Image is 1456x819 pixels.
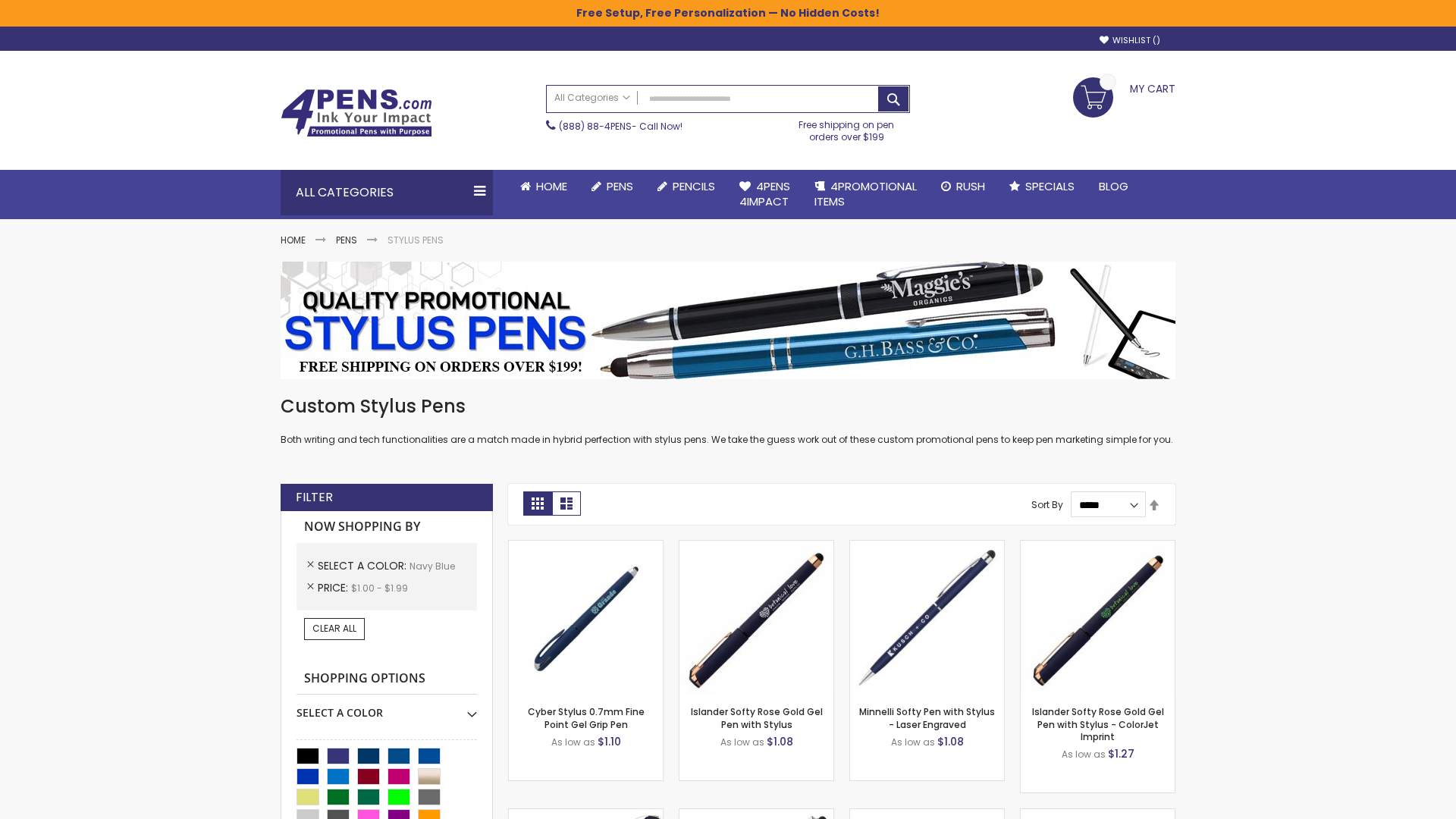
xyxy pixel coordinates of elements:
a: Pens [579,170,645,203]
a: Clear All [304,618,365,639]
strong: Filter [296,489,333,506]
img: Islander Softy Rose Gold Gel Pen with Stylus - ColorJet Imprint-Navy Blue [1021,541,1175,695]
span: 4PROMOTIONAL ITEMS [814,178,917,209]
span: Navy Blue [409,560,455,573]
a: Islander Softy Rose Gold Gel Pen with Stylus - ColorJet Imprint-Navy Blue [1021,540,1175,553]
a: 4Pens4impact [727,170,802,219]
span: Pencils [673,178,715,194]
strong: Grid [523,491,552,516]
img: Cyber Stylus 0.7mm Fine Point Gel Grip Pen-Navy Blue [509,541,663,695]
span: Home [536,178,567,194]
a: Islander Softy Rose Gold Gel Pen with Stylus-Navy Blue [679,540,833,553]
img: 4Pens Custom Pens and Promotional Products [281,89,432,137]
strong: Stylus Pens [388,234,444,246]
a: Minnelli Softy Pen with Stylus - Laser Engraved [859,705,995,730]
div: All Categories [281,170,493,215]
span: Rush [956,178,985,194]
span: $1.08 [937,734,964,749]
a: All Categories [547,86,638,111]
a: Minnelli Softy Pen with Stylus - Laser Engraved-Navy Blue [850,540,1004,553]
a: Cyber Stylus 0.7mm Fine Point Gel Grip Pen-Navy Blue [509,540,663,553]
span: 4Pens 4impact [739,178,790,209]
a: Pencils [645,170,727,203]
a: Rush [929,170,997,203]
a: Islander Softy Rose Gold Gel Pen with Stylus - ColorJet Imprint [1032,705,1164,742]
div: Both writing and tech functionalities are a match made in hybrid perfection with stylus pens. We ... [281,394,1175,447]
span: $1.10 [598,734,621,749]
a: Pens [336,234,357,246]
span: Specials [1025,178,1075,194]
a: Wishlist [1100,35,1160,46]
h1: Custom Stylus Pens [281,394,1175,419]
span: All Categories [554,92,630,104]
span: Blog [1099,178,1128,194]
a: (888) 88-4PENS [559,120,632,133]
img: Minnelli Softy Pen with Stylus - Laser Engraved-Navy Blue [850,541,1004,695]
img: Islander Softy Rose Gold Gel Pen with Stylus-Navy Blue [679,541,833,695]
span: As low as [1062,748,1106,761]
a: Blog [1087,170,1141,203]
span: Select A Color [318,558,409,573]
span: Price [318,580,351,595]
span: Pens [607,178,633,194]
a: 4PROMOTIONALITEMS [802,170,929,219]
span: As low as [720,736,764,748]
a: Islander Softy Rose Gold Gel Pen with Stylus [691,705,823,730]
div: Select A Color [297,695,477,720]
a: Cyber Stylus 0.7mm Fine Point Gel Grip Pen [528,705,645,730]
span: Clear All [312,622,356,635]
span: $1.08 [767,734,793,749]
div: Free shipping on pen orders over $199 [783,113,911,143]
strong: Shopping Options [297,663,477,695]
span: $1.00 - $1.99 [351,582,408,595]
label: Sort By [1031,498,1063,511]
span: - Call Now! [559,120,682,133]
img: Stylus Pens [281,262,1175,379]
strong: Now Shopping by [297,511,477,543]
span: $1.27 [1108,746,1134,761]
a: Home [281,234,306,246]
span: As low as [551,736,595,748]
span: As low as [891,736,935,748]
a: Specials [997,170,1087,203]
a: Home [508,170,579,203]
